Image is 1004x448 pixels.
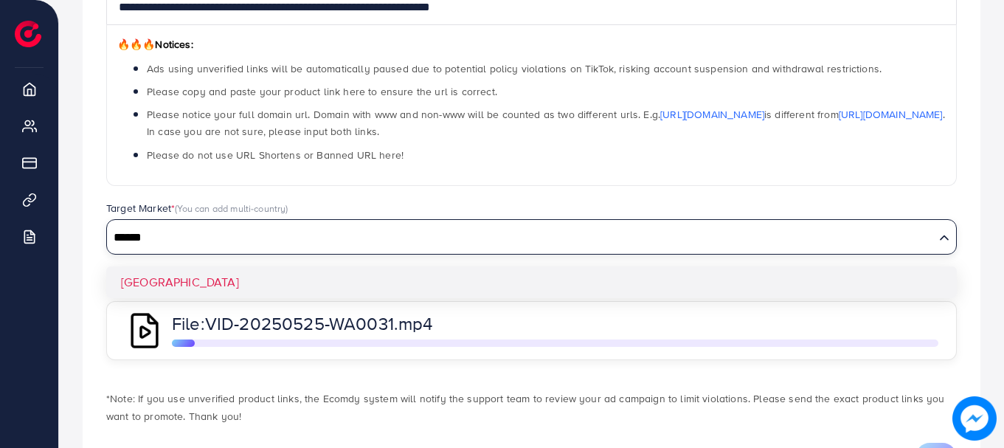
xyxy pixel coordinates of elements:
[147,107,945,139] span: Please notice your full domain url. Domain with www and non-www will be counted as two different ...
[147,84,497,99] span: Please copy and paste your product link here to ensure the url is correct.
[106,201,288,216] label: Target Market
[106,390,957,425] p: *Note: If you use unverified product links, the Ecomdy system will notify the support team to rev...
[147,148,404,162] span: Please do not use URL Shortens or Banned URL here!
[175,201,288,215] span: (You can add multi-country)
[125,311,165,351] img: QAAAABJRU5ErkJggg==
[172,314,651,332] p: File:
[117,37,155,52] span: 🔥🔥🔥
[952,396,997,441] img: image
[839,107,943,122] a: [URL][DOMAIN_NAME]
[106,266,957,298] li: [GEOGRAPHIC_DATA]
[117,37,193,52] span: Notices:
[15,21,41,47] img: logo
[108,227,933,249] input: Search for option
[660,107,764,122] a: [URL][DOMAIN_NAME]
[147,61,882,76] span: Ads using unverified links will be automatically paused due to potential policy violations on Tik...
[205,311,433,336] span: VID-20250525-WA0031.mp4
[106,219,957,255] div: Search for option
